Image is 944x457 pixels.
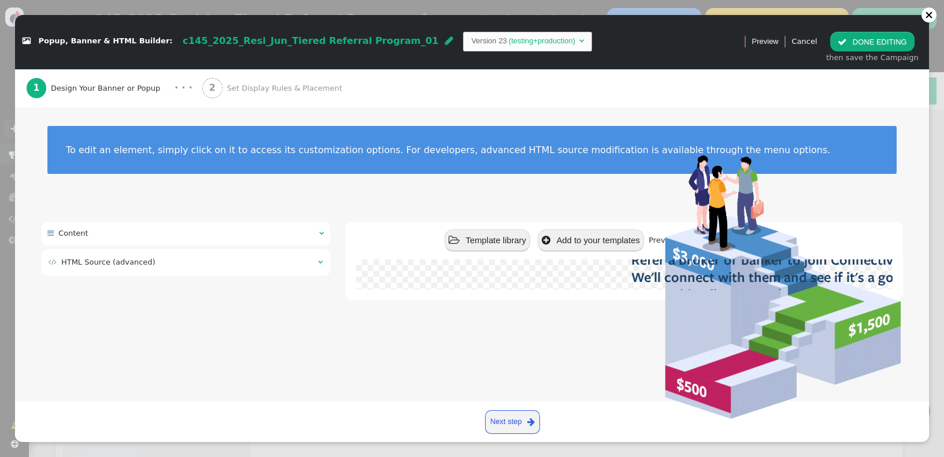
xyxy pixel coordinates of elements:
td: Version 23 [471,35,506,47]
span:  [445,36,453,45]
b: 1 [33,83,39,93]
a: 1 Design Your Banner or Popup · · · [27,69,202,107]
span: Set Display Rules & Placement [227,83,346,94]
span:  [49,258,57,266]
span: Preview [752,36,778,47]
span: c145_2025_Resi_Jun_Tiered Referral Program_01 [183,35,438,46]
span:  [23,38,31,45]
button: DONE EDITING [830,32,914,51]
a: 2 Set Display Rules & Placement [202,69,367,107]
img: a87856de-e839-f011-b4cb-002248987fee [614,41,944,457]
span: HTML Source (advanced) [61,258,156,266]
span: Design Your Banner or Popup [51,83,165,94]
td: (testing+production) [507,35,577,47]
span:  [579,37,584,44]
div: To edit an element, simply click on it to access its customization options. For developers, advan... [66,144,878,155]
span:  [47,229,54,237]
span:  [838,38,847,46]
b: 2 [209,83,216,93]
span: Content [58,229,88,237]
div: · · · [175,81,192,95]
a: Cancel [791,37,817,46]
span:  [319,229,324,237]
span: Popup, Banner & HTML Builder: [39,37,173,46]
span:  [318,258,323,266]
a: Preview [752,32,778,51]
